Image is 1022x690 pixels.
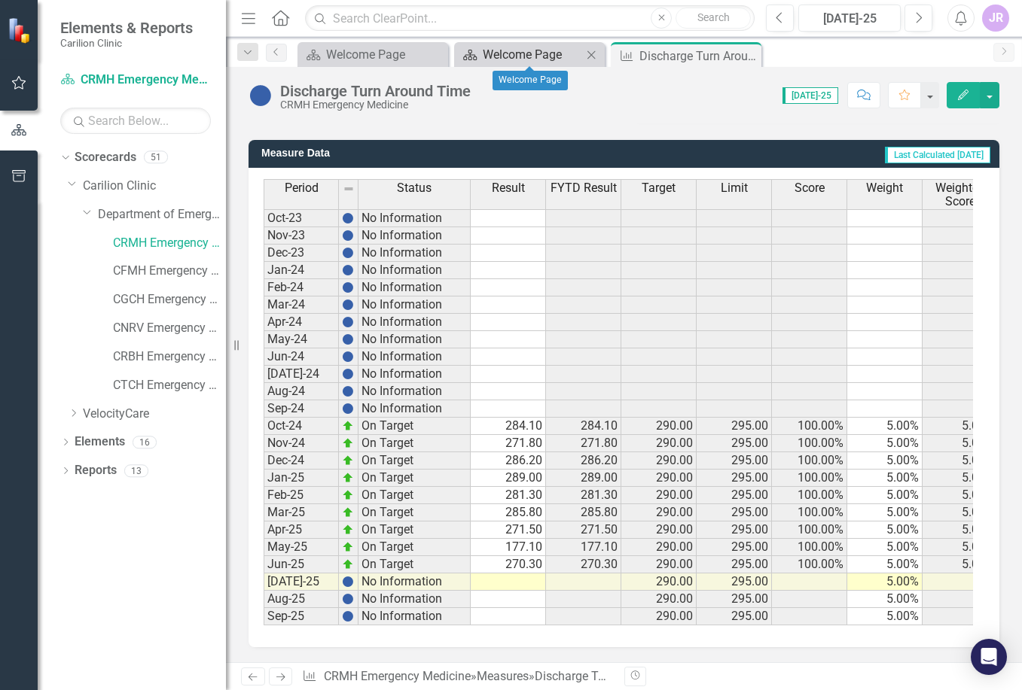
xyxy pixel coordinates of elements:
td: 100.00% [772,470,847,487]
td: 290.00 [621,556,697,573]
td: On Target [358,487,471,504]
td: 286.20 [546,452,621,470]
td: 5.00% [847,556,923,573]
div: 16 [133,436,157,448]
img: 8DAGhfEEPCf229AAAAAElFTkSuQmCC [343,183,355,195]
small: Carilion Clinic [60,37,193,49]
span: FYTD Result [551,181,617,195]
td: 290.00 [621,470,697,487]
a: Welcome Page [301,45,444,64]
td: 5.00% [923,418,998,435]
span: [DATE]-25 [783,87,838,104]
td: 295.00 [697,470,772,487]
a: Measures [477,669,529,683]
a: Reports [75,462,117,479]
td: No Information [358,573,471,591]
td: 290.00 [621,608,697,625]
td: 271.80 [546,435,621,452]
img: zOikAAAAAElFTkSuQmCC [342,489,354,501]
img: zOikAAAAAElFTkSuQmCC [342,454,354,467]
td: Jan-24 [264,262,339,279]
td: Oct-24 [264,418,339,435]
td: Dec-23 [264,245,339,262]
a: CRMH Emergency Medicine [324,669,471,683]
td: 290.00 [621,487,697,504]
td: On Target [358,452,471,470]
td: 5.00% [847,539,923,556]
td: 5.00% [923,521,998,539]
img: BgCOk07PiH71IgAAAABJRU5ErkJggg== [342,264,354,276]
td: No Information [358,209,471,227]
td: 295.00 [697,591,772,608]
span: Status [397,181,432,195]
td: 281.30 [471,487,546,504]
td: 5.00% [847,608,923,625]
div: [DATE]-25 [804,10,895,28]
td: May-25 [264,539,339,556]
td: Apr-24 [264,314,339,331]
td: 5.00% [847,573,923,591]
td: 5.00% [847,435,923,452]
td: No Information [358,608,471,625]
td: Nov-23 [264,227,339,245]
td: No Information [358,400,471,418]
td: No Information [358,348,471,366]
td: 5.00% [923,470,998,487]
td: Sep-25 [264,608,339,625]
img: BgCOk07PiH71IgAAAABJRU5ErkJggg== [342,351,354,363]
span: Score [795,181,825,195]
td: Dec-24 [264,452,339,470]
td: 295.00 [697,539,772,556]
td: 100.00% [772,539,847,556]
img: zOikAAAAAElFTkSuQmCC [342,472,354,484]
img: zOikAAAAAElFTkSuQmCC [342,558,354,570]
a: CNRV Emergency Medicine [113,320,226,337]
td: 286.20 [471,452,546,470]
span: Limit [721,181,748,195]
td: No Information [358,262,471,279]
td: 5.00% [923,539,998,556]
img: zOikAAAAAElFTkSuQmCC [342,524,354,536]
div: Welcome Page [326,45,444,64]
td: 5.00% [923,435,998,452]
div: 51 [144,151,168,164]
a: Carilion Clinic [83,178,226,195]
td: On Target [358,418,471,435]
img: BgCOk07PiH71IgAAAABJRU5ErkJggg== [342,229,354,242]
td: 5.00% [847,521,923,539]
img: BgCOk07PiH71IgAAAABJRU5ErkJggg== [342,299,354,311]
td: 290.00 [621,435,697,452]
td: 290.00 [621,418,697,435]
td: 100.00% [772,521,847,539]
img: BgCOk07PiH71IgAAAABJRU5ErkJggg== [342,385,354,397]
div: Welcome Page [483,45,582,64]
a: Scorecards [75,149,136,166]
button: JR [982,5,1009,32]
span: Weighted Score [926,181,994,208]
td: On Target [358,521,471,539]
td: 5.00% [847,470,923,487]
td: 177.10 [471,539,546,556]
span: Target [642,181,676,195]
img: BgCOk07PiH71IgAAAABJRU5ErkJggg== [342,333,354,345]
td: 290.00 [621,539,697,556]
td: 290.00 [621,452,697,470]
td: No Information [358,366,471,383]
td: Sep-24 [264,400,339,418]
td: Apr-25 [264,521,339,539]
a: CRMH Emergency Medicine [113,235,226,252]
td: 284.10 [471,418,546,435]
img: BgCOk07PiH71IgAAAABJRU5ErkJggg== [342,281,354,293]
td: 100.00% [772,418,847,435]
td: 295.00 [697,504,772,521]
img: zOikAAAAAElFTkSuQmCC [342,437,354,449]
td: May-24 [264,331,339,348]
a: Welcome Page [458,45,582,64]
td: 270.30 [471,556,546,573]
td: 289.00 [546,470,621,487]
td: 290.00 [621,573,697,591]
td: 295.00 [697,556,772,573]
td: On Target [358,504,471,521]
td: 177.10 [546,539,621,556]
td: 295.00 [697,452,772,470]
